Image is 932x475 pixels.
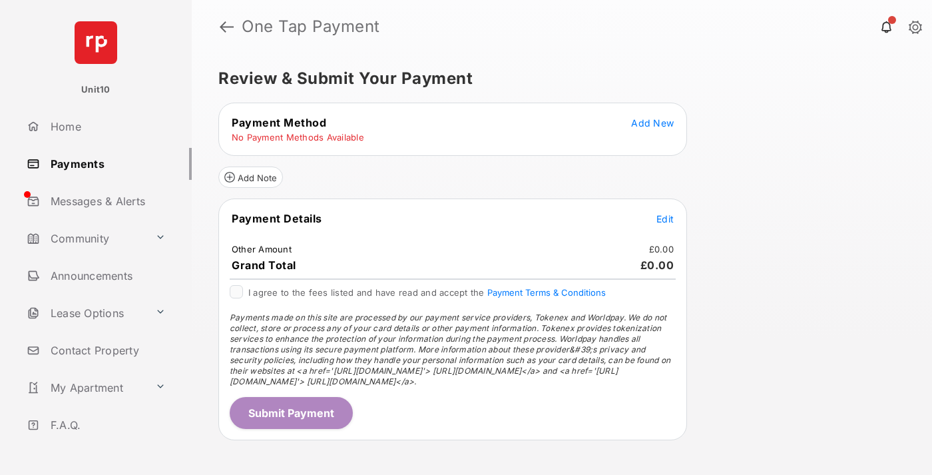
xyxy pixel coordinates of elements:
a: Payments [21,148,192,180]
span: £0.00 [640,258,674,272]
button: Submit Payment [230,397,353,429]
span: Add New [631,117,674,129]
h5: Review & Submit Your Payment [218,71,895,87]
a: Home [21,111,192,143]
a: My Apartment [21,372,150,404]
button: I agree to the fees listed and have read and accept the [487,287,606,298]
button: Add Note [218,167,283,188]
span: Edit [656,213,674,225]
span: I agree to the fees listed and have read and accept the [248,287,606,298]
td: £0.00 [648,243,674,255]
a: Lease Options [21,297,150,329]
a: Messages & Alerts [21,185,192,217]
img: svg+xml;base64,PHN2ZyB4bWxucz0iaHR0cDovL3d3dy53My5vcmcvMjAwMC9zdmciIHdpZHRoPSI2NCIgaGVpZ2h0PSI2NC... [75,21,117,64]
td: Other Amount [231,243,292,255]
span: Payments made on this site are processed by our payment service providers, Tokenex and Worldpay. ... [230,312,670,386]
a: Contact Property [21,334,192,366]
td: No Payment Methods Available [231,131,365,143]
strong: One Tap Payment [242,19,380,35]
a: F.A.Q. [21,409,192,441]
p: Unit10 [81,83,111,97]
span: Payment Method [232,116,326,129]
a: Announcements [21,260,192,292]
button: Edit [656,212,674,225]
span: Grand Total [232,258,296,272]
button: Add New [631,116,674,129]
a: Community [21,223,150,254]
span: Payment Details [232,212,322,225]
